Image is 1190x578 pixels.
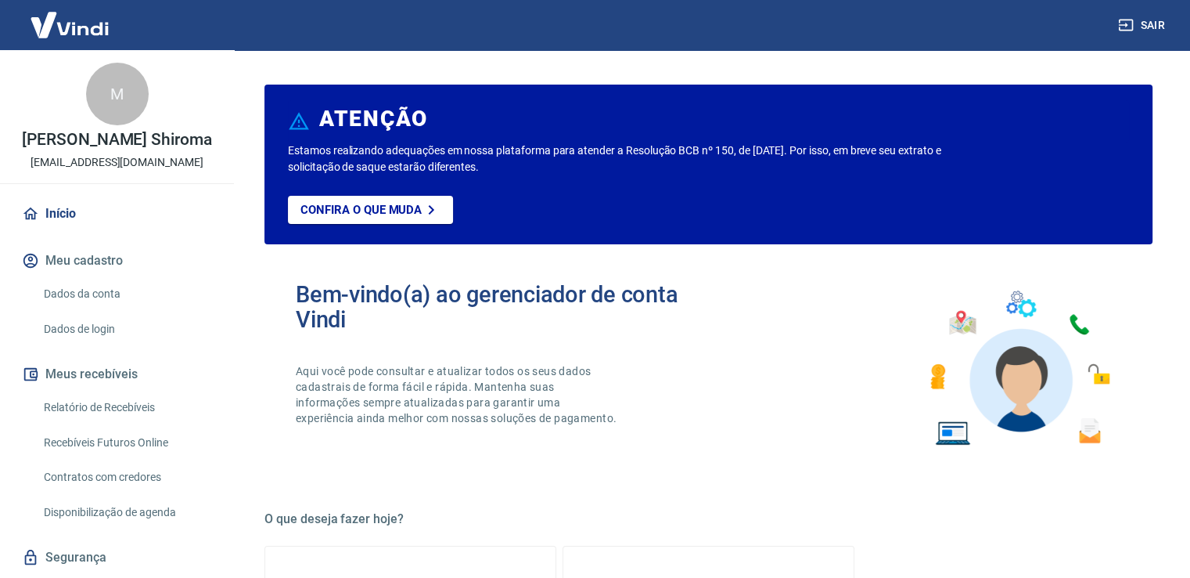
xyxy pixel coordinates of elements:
[19,1,120,49] img: Vindi
[288,143,961,175] p: Estamos realizando adequações em nossa plataforma para atender a Resolução BCB nº 150, de [DATE]....
[22,132,212,148] p: [PERSON_NAME] Shiroma
[38,497,215,529] a: Disponibilização de agenda
[1115,11,1171,40] button: Sair
[86,63,149,125] div: M
[38,278,215,310] a: Dados da conta
[19,540,215,575] a: Segurança
[296,282,709,332] h2: Bem-vindo(a) ao gerenciador de conta Vindi
[264,511,1152,527] h5: O que deseja fazer hoje?
[31,154,203,171] p: [EMAIL_ADDRESS][DOMAIN_NAME]
[38,427,215,459] a: Recebíveis Futuros Online
[319,111,428,127] h6: ATENÇÃO
[38,313,215,345] a: Dados de login
[19,244,215,278] button: Meu cadastro
[19,197,215,231] a: Início
[19,357,215,392] button: Meus recebíveis
[300,203,422,217] p: Confira o que muda
[296,363,620,426] p: Aqui você pode consultar e atualizar todos os seus dados cadastrais de forma fácil e rápida. Mant...
[916,282,1121,455] img: Imagem de um avatar masculino com diversos icones exemplificando as funcionalidades do gerenciado...
[38,392,215,424] a: Relatório de Recebíveis
[288,196,453,224] a: Confira o que muda
[38,461,215,493] a: Contratos com credores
